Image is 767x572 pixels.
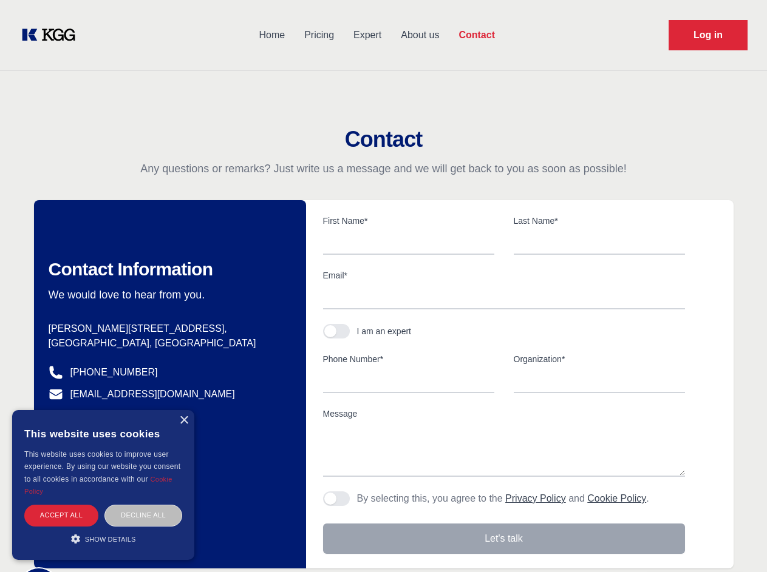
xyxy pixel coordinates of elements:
button: Let's talk [323,523,685,554]
a: [EMAIL_ADDRESS][DOMAIN_NAME] [70,387,235,402]
h2: Contact [15,127,752,152]
label: Last Name* [514,215,685,227]
p: [PERSON_NAME][STREET_ADDRESS], [49,321,287,336]
iframe: Chat Widget [706,514,767,572]
span: Show details [85,536,136,543]
a: Request Demo [669,20,748,50]
label: Phone Number* [323,353,494,365]
label: Message [323,408,685,420]
a: Expert [344,19,391,51]
a: Privacy Policy [505,493,566,503]
a: [PHONE_NUMBER] [70,365,158,380]
div: Close [179,416,188,425]
label: First Name* [323,215,494,227]
p: [GEOGRAPHIC_DATA], [GEOGRAPHIC_DATA] [49,336,287,351]
h2: Contact Information [49,258,287,280]
a: Pricing [295,19,344,51]
div: Show details [24,533,182,545]
div: Decline all [104,505,182,526]
div: Accept all [24,505,98,526]
label: Organization* [514,353,685,365]
label: Email* [323,269,685,281]
a: @knowledgegategroup [49,409,169,423]
a: About us [391,19,449,51]
div: I am an expert [357,325,412,337]
a: KOL Knowledge Platform: Talk to Key External Experts (KEE) [19,25,85,45]
a: Cookie Policy [587,493,646,503]
p: We would love to hear from you. [49,288,287,302]
p: By selecting this, you agree to the and . [357,491,649,506]
span: This website uses cookies to improve user experience. By using our website you consent to all coo... [24,450,180,483]
a: Home [249,19,295,51]
a: Contact [449,19,505,51]
a: Cookie Policy [24,476,172,495]
p: Any questions or remarks? Just write us a message and we will get back to you as soon as possible! [15,161,752,176]
div: This website uses cookies [24,419,182,448]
